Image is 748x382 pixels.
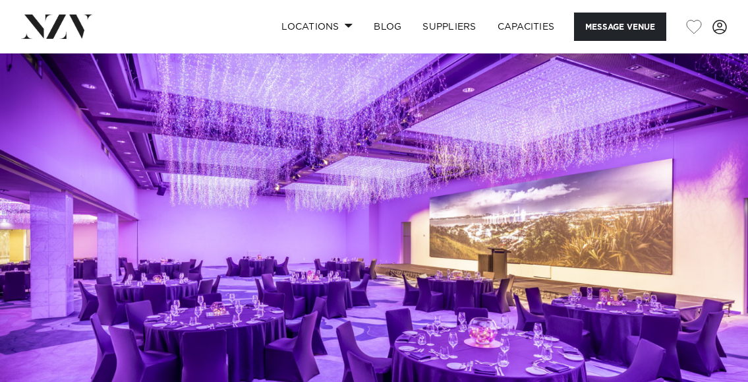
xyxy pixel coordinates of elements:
a: BLOG [363,13,412,41]
a: SUPPLIERS [412,13,486,41]
img: nzv-logo.png [21,15,93,38]
button: Message Venue [574,13,666,41]
a: Capacities [487,13,565,41]
a: Locations [271,13,363,41]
